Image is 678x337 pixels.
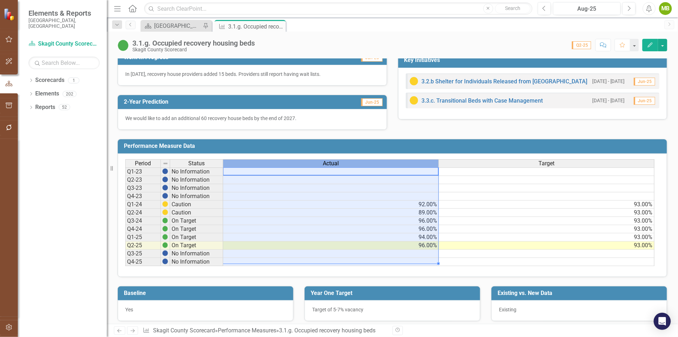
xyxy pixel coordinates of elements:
td: Q1-25 [125,233,161,242]
td: No Information [170,258,223,266]
span: Jun-25 [634,78,655,85]
a: Performance Measures [218,327,276,334]
div: 202 [63,91,77,97]
td: Q4-24 [125,225,161,233]
span: Period [135,160,151,167]
td: On Target [170,225,223,233]
a: Reports [35,103,55,112]
span: Yes [125,307,133,312]
td: 92.00% [223,201,439,209]
td: On Target [170,217,223,225]
td: 93.00% [439,242,655,250]
td: Q1-23 [125,167,161,176]
a: Elements [35,90,59,98]
td: 96.00% [223,225,439,233]
div: » » [143,327,387,335]
span: Jun-25 [634,97,655,105]
div: 3.1.g. Occupied recovery housing beds [228,22,284,31]
span: Q2-25 [572,41,591,49]
div: 1 [68,77,79,83]
img: lAAAAAElFTkSuQmCC [162,226,168,232]
img: ClearPoint Strategy [4,8,16,20]
a: Skagit County Scorecard [28,40,100,48]
td: Q2-24 [125,209,161,217]
td: 94.00% [223,233,439,242]
div: 52 [59,104,70,110]
button: Aug-25 [553,2,621,15]
img: 5IrRnKEJ6BiPSN5KCdQOFTDSB2zcNESImCplowt8AK+PXGIh7Es0AAAAASUVORK5CYII= [162,250,168,256]
a: Scorecards [35,76,64,84]
div: Open Intercom Messenger [654,313,671,330]
img: 5IrRnKEJ6BiPSN5KCdQOFTDSB2zcNESImCplowt8AK+PXGIh7Es0AAAAASUVORK5CYII= [162,177,168,182]
button: MB [659,2,672,15]
div: [GEOGRAPHIC_DATA] Page [154,21,201,30]
td: Q4-25 [125,258,161,266]
td: Q2-23 [125,176,161,184]
h3: Baseline [124,290,290,296]
small: [GEOGRAPHIC_DATA], [GEOGRAPHIC_DATA] [28,17,100,29]
td: No Information [170,176,223,184]
td: No Information [170,192,223,201]
img: On Target [117,40,129,51]
td: Q4-23 [125,192,161,201]
span: Existing [499,307,516,312]
td: Caution [170,209,223,217]
td: No Information [170,167,223,176]
span: Elements & Reports [28,9,100,17]
img: 5IrRnKEJ6BiPSN5KCdQOFTDSB2zcNESImCplowt8AK+PXGIh7Es0AAAAASUVORK5CYII= [162,193,168,199]
td: 89.00% [223,209,439,217]
td: No Information [170,184,223,192]
td: 93.00% [439,201,655,209]
div: Skagit County Scorecard [132,47,255,52]
h3: Key Initiatives [404,57,664,63]
input: Search ClearPoint... [144,2,532,15]
p: In [DATE], recovery house providers added 15 beds. Providers still report having wait lists. [125,71,379,78]
td: 93.00% [439,217,655,225]
td: Q1-24 [125,201,161,209]
span: Target of 5-7% vacancy [312,307,363,312]
td: On Target [170,233,223,242]
td: 93.00% [439,209,655,217]
img: Caution [410,77,418,85]
div: 3.1.g. Occupied recovery housing beds [279,327,375,334]
td: Caution [170,201,223,209]
h3: 2-Year Prediction [124,99,297,105]
span: Status [188,160,205,167]
td: On Target [170,242,223,250]
input: Search Below... [28,57,100,69]
td: No Information [170,250,223,258]
h3: Performance Measure Data [124,143,663,149]
td: 93.00% [439,233,655,242]
span: Target [538,160,555,167]
img: lAAAAAElFTkSuQmCC [162,218,168,223]
td: Q3-24 [125,217,161,225]
div: 3.1.g. Occupied recovery housing beds [132,39,255,47]
button: Search [495,4,531,14]
td: Q3-23 [125,184,161,192]
div: Aug-25 [556,5,619,13]
span: Search [505,5,520,11]
img: 5IrRnKEJ6BiPSN5KCdQOFTDSB2zcNESImCplowt8AK+PXGIh7Es0AAAAASUVORK5CYII= [162,185,168,191]
p: We would like to add an additional 60 recovery house beds by the end of 2027. [125,115,379,122]
img: 5IrRnKEJ6BiPSN5KCdQOFTDSB2zcNESImCplowt8AK+PXGIh7Es0AAAAASUVORK5CYII= [162,259,168,264]
td: 96.00% [223,242,439,250]
a: Skagit County Scorecard [153,327,215,334]
img: lAAAAAElFTkSuQmCC [162,234,168,240]
img: sfrc14wj0apFK7i6uMLHzQcA4OPujRDPEAR7BiHCO4KC5YBCJpog25WGCBEShUw04X9WHwAMKVh7OwAAAABJRU5ErkJggg== [162,209,168,215]
img: Caution [410,96,418,105]
a: [GEOGRAPHIC_DATA] Page [142,21,201,30]
small: [DATE] - [DATE] [592,97,625,104]
td: 96.00% [223,217,439,225]
td: 93.00% [439,225,655,233]
img: 5IrRnKEJ6BiPSN5KCdQOFTDSB2zcNESImCplowt8AK+PXGIh7Es0AAAAASUVORK5CYII= [162,168,168,174]
a: 3.3.c. Transitional Beds with Case Management [422,97,543,104]
h3: Existing vs. New Data [498,290,663,296]
span: Jun-25 [361,98,383,106]
small: [DATE] - [DATE] [592,78,625,85]
h3: Year One Target [311,290,477,296]
img: 8DAGhfEEPCf229AAAAAElFTkSuQmCC [163,161,168,166]
span: Actual [323,160,339,167]
img: lAAAAAElFTkSuQmCC [162,242,168,248]
td: Q3-25 [125,250,161,258]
